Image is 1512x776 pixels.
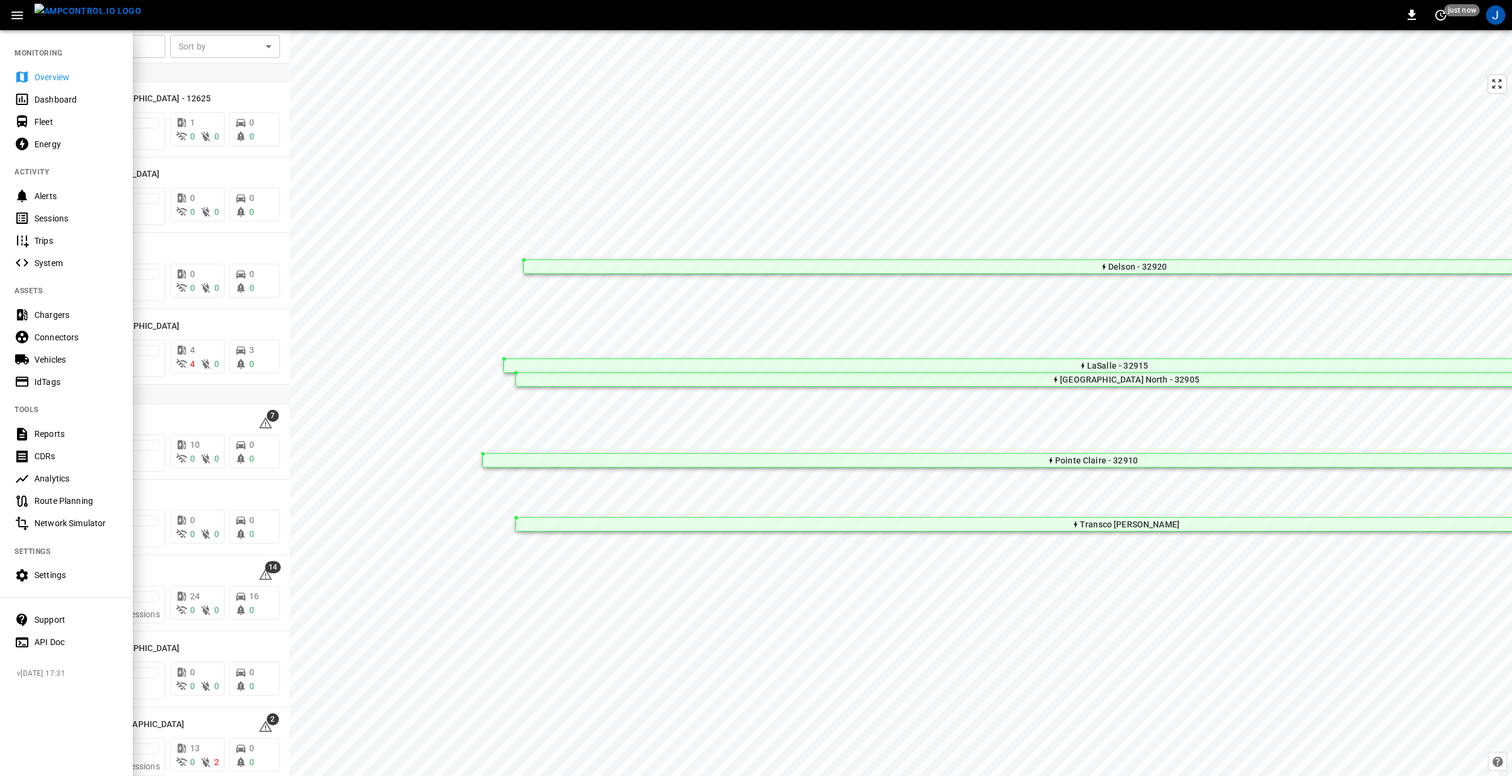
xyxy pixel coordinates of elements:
[1431,5,1450,25] button: set refresh interval
[34,94,118,106] div: Dashboard
[34,495,118,507] div: Route Planning
[1444,4,1480,16] span: just now
[34,257,118,269] div: System
[34,116,118,128] div: Fleet
[1486,5,1505,25] div: profile-icon
[34,472,118,485] div: Analytics
[34,71,118,83] div: Overview
[34,450,118,462] div: CDRs
[34,517,118,529] div: Network Simulator
[34,4,141,19] img: ampcontrol.io logo
[34,636,118,648] div: API Doc
[34,212,118,224] div: Sessions
[34,428,118,440] div: Reports
[34,138,118,150] div: Energy
[34,331,118,343] div: Connectors
[34,614,118,626] div: Support
[34,309,118,321] div: Chargers
[34,190,118,202] div: Alerts
[17,668,123,680] span: v [DATE] 17:31
[34,354,118,366] div: Vehicles
[34,235,118,247] div: Trips
[34,376,118,388] div: IdTags
[34,569,118,581] div: Settings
